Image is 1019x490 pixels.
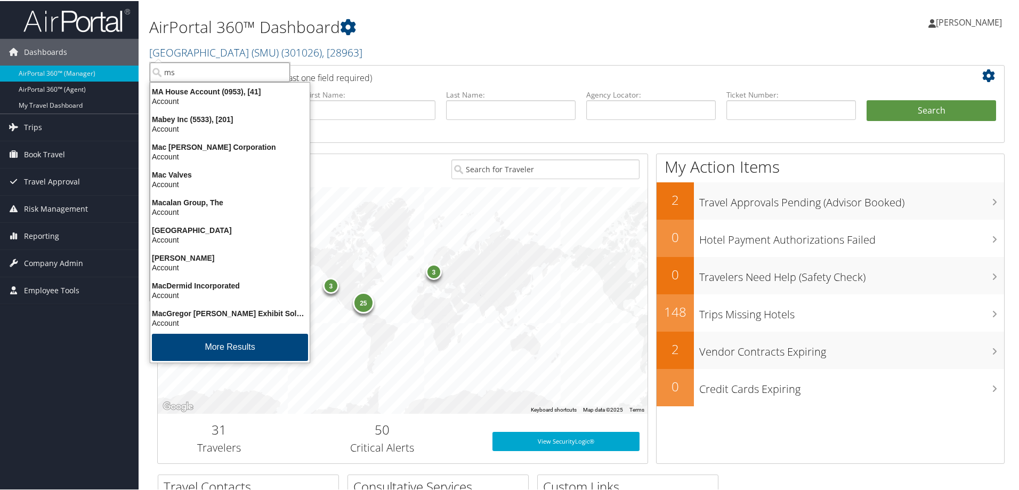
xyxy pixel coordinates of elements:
[352,291,374,312] div: 25
[586,89,716,99] label: Agency Locator:
[144,252,316,262] div: [PERSON_NAME]
[657,302,694,320] h2: 148
[657,339,694,357] h2: 2
[24,222,59,248] span: Reporting
[446,89,576,99] label: Last Name:
[152,333,308,360] button: More Results
[726,89,856,99] label: Ticket Number:
[144,224,316,234] div: [GEOGRAPHIC_DATA]
[160,399,196,413] img: Google
[322,277,338,293] div: 3
[24,195,88,221] span: Risk Management
[699,226,1004,246] h3: Hotel Payment Authorizations Failed
[270,71,372,83] span: (at least one field required)
[657,181,1004,219] a: 2Travel Approvals Pending (Advisor Booked)
[144,169,316,179] div: Mac Valves
[699,301,1004,321] h3: Trips Missing Hotels
[281,44,322,59] span: ( 301026 )
[657,376,694,395] h2: 0
[583,406,623,412] span: Map data ©2025
[928,5,1013,37] a: [PERSON_NAME]
[936,15,1002,27] span: [PERSON_NAME]
[166,420,272,438] h2: 31
[699,338,1004,358] h3: Vendor Contracts Expiring
[288,439,476,454] h3: Critical Alerts
[144,308,316,317] div: MacGregor [PERSON_NAME] Exhibit Solutions
[144,141,316,151] div: Mac [PERSON_NAME] Corporation
[288,420,476,438] h2: 50
[149,44,362,59] a: [GEOGRAPHIC_DATA] (SMU)
[144,280,316,290] div: MacDermid Incorporated
[144,206,316,216] div: Account
[144,234,316,244] div: Account
[149,15,725,37] h1: AirPortal 360™ Dashboard
[23,7,130,32] img: airportal-logo.png
[150,61,290,81] input: Search Accounts
[657,293,1004,331] a: 148Trips Missing Hotels
[657,227,694,245] h2: 0
[24,38,67,65] span: Dashboards
[657,256,1004,293] a: 0Travelers Need Help (Safety Check)
[144,151,316,160] div: Account
[24,249,83,276] span: Company Admin
[144,197,316,206] div: Macalan Group, The
[657,155,1004,177] h1: My Action Items
[144,114,316,123] div: Mabey Inc (5533), [201]
[144,86,316,95] div: MA House Account (0953), [41]
[144,179,316,188] div: Account
[426,263,442,279] div: 3
[629,406,644,412] a: Terms (opens in new tab)
[144,262,316,271] div: Account
[699,189,1004,209] h3: Travel Approvals Pending (Advisor Booked)
[657,264,694,283] h2: 0
[160,399,196,413] a: Open this area in Google Maps (opens a new window)
[531,405,577,413] button: Keyboard shortcuts
[144,290,316,299] div: Account
[166,439,272,454] h3: Travelers
[144,123,316,133] div: Account
[867,99,996,121] button: Search
[657,331,1004,368] a: 2Vendor Contracts Expiring
[657,368,1004,405] a: 0Credit Cards Expiring
[144,95,316,105] div: Account
[166,66,926,84] h2: Airtinerary Lookup
[24,113,42,140] span: Trips
[657,190,694,208] h2: 2
[24,276,79,303] span: Employee Tools
[322,44,362,59] span: , [ 28963 ]
[24,140,65,167] span: Book Travel
[144,317,316,327] div: Account
[699,375,1004,396] h3: Credit Cards Expiring
[451,158,640,178] input: Search for Traveler
[699,263,1004,284] h3: Travelers Need Help (Safety Check)
[306,89,435,99] label: First Name:
[657,219,1004,256] a: 0Hotel Payment Authorizations Failed
[492,431,640,450] a: View SecurityLogic®
[24,167,80,194] span: Travel Approval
